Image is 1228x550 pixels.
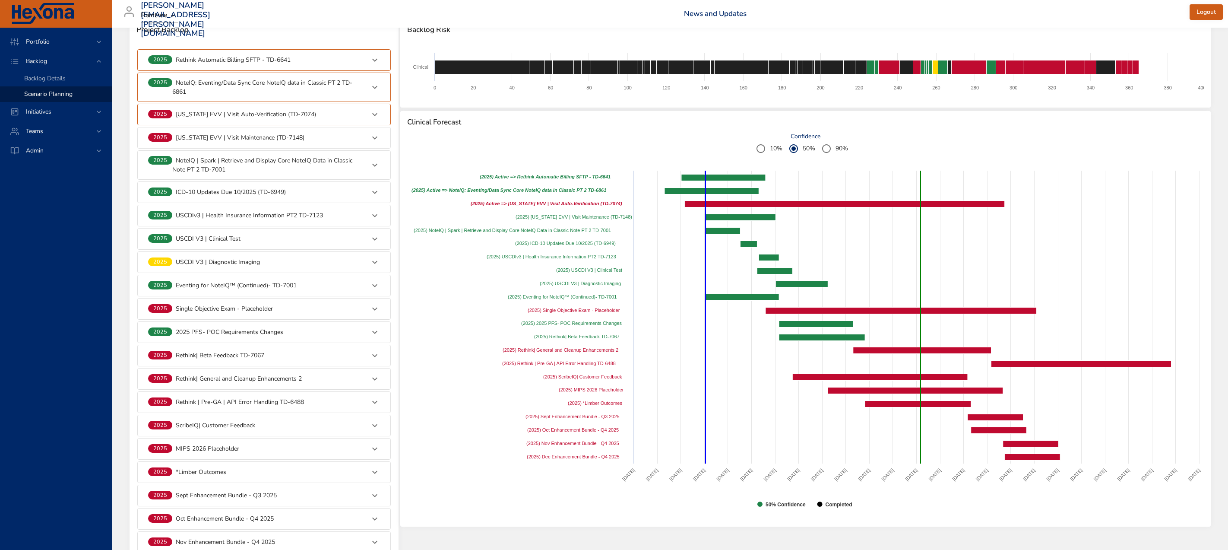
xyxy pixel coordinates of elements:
div: 2025 Eventing for NoteIQ™ (Continued)- TD-7001 [138,275,390,296]
text: 220 [855,85,863,90]
span: Project Backlog [136,25,392,34]
span: (2025) *Limber Outcomes [568,401,622,406]
div: 2025 ICD-10 Updates Due 10/2025 (TD-6949) [137,181,391,203]
div: 2025 [US_STATE] EVV | Visit Auto-Verification (TD-7074) [138,104,390,125]
text: 0 [434,85,436,90]
span: Backlog [19,57,54,65]
span: Backlog Details [24,74,66,83]
span: (2025) USCDIv3 | Health Insurance Information PT2 TD-7123 [487,254,616,259]
span: (2025) Dec Enhancement Bundle - Q4 2025 [527,454,620,459]
span: 2025 [148,445,172,452]
span: (2025) [US_STATE] EVV | Visit Maintenance (TD-7148) [516,214,632,219]
div: 2025 *Limber Outcomes [137,461,391,483]
div: 2025 Oct Enhancement Bundle - Q4 2025 [138,509,390,529]
span: Logout [1196,7,1216,18]
span: 10% [770,144,782,153]
div: 2025 Sept Enhancement Bundle - Q3 2025 [137,485,391,506]
p: MIPS 2026 Placeholder [172,444,239,453]
a: News and Updates [684,9,747,19]
div: 2025 USCDI V3 | Clinical Test [138,229,390,249]
span: 2025 [148,375,172,382]
span: 2025 [148,468,172,476]
text: 120 [662,85,670,90]
div: 2025 Eventing for NoteIQ™ (Continued)- TD-7001 [137,275,391,296]
text: 100 [624,85,632,90]
text: [DATE] [668,467,683,482]
text: [DATE] [833,467,848,482]
div: 2025 Oct Enhancement Bundle - Q4 2025 [137,508,391,530]
span: 2025 [148,398,172,406]
div: 2025 Rethink Automatic Billing SFTP - TD-6641 [137,49,391,71]
text: 60 [548,85,553,90]
p: Oct Enhancement Bundle - Q4 2025 [172,514,274,523]
text: [DATE] [810,467,824,482]
div: 2025 NoteIQ: Eventing/Data Sync Core NoteIQ data in Classic PT 2 TD-6861 [137,73,391,102]
p: Eventing for NoteIQ™ (Continued)- TD-7001 [172,281,297,290]
span: (2025) NoteIQ | Spark | Retrieve and Display Core NoteIQ Data in Classic Note PT 2 TD-7001 [414,228,611,233]
span: (2025) USCDI V3 | Diagnostic Imaging [540,281,621,286]
p: Nov Enhancement Bundle - Q4 2025 [172,537,275,547]
text: [DATE] [928,467,942,482]
text: Completed [826,502,852,508]
text: [DATE] [1163,467,1177,482]
div: 2025 NoteIQ: Eventing/Data Sync Core NoteIQ data in Classic PT 2 TD-6861 [138,73,390,102]
div: 2025 2025 PFS- POC Requirements Changes [137,321,391,343]
div: 2025 Rethink| Beta Feedback TD-7067 [137,345,391,366]
text: 380 [1164,85,1171,90]
span: 2025 [148,188,172,196]
button: Logout [1190,4,1223,20]
div: 2025 Single Objective Exam - Placeholder [138,299,390,319]
p: Rethink| Beta Feedback TD-7067 [172,351,264,360]
text: [DATE] [998,467,1013,482]
span: (2025) Eventing for NoteIQ™ (Continued)- TD-7001 [508,294,617,299]
span: (2025) Single Objective Exam - Placeholder [528,308,620,313]
text: 300 [1010,85,1017,90]
text: 20 [471,85,476,90]
div: 2025 USCDI V3 | Diagnostic Imaging [138,252,390,273]
div: 2025 MIPS 2026 Placeholder [138,439,390,459]
text: [DATE] [621,467,636,482]
p: Sept Enhancement Bundle - Q3 2025 [172,491,277,500]
p: *Limber Outcomes [172,467,226,477]
label: Confidence [756,134,855,140]
text: 80 [586,85,592,90]
div: 2025 Sept Enhancement Bundle - Q3 2025 [138,485,390,506]
span: 2025 [148,258,172,266]
p: [US_STATE] EVV | Visit Auto-Verification (TD-7074) [172,110,316,119]
text: [DATE] [1116,467,1130,482]
div: 2025 ScribeIQ| Customer Feedback [137,415,391,436]
text: 360 [1125,85,1133,90]
text: [DATE] [692,467,706,482]
text: [DATE] [786,467,801,482]
span: 2025 [148,235,172,242]
span: 2025 [148,421,172,429]
span: 2025 [148,79,172,86]
text: [DATE] [1140,467,1154,482]
div: 2025 2025 PFS- POC Requirements Changes [138,322,390,343]
text: 240 [894,85,902,90]
text: 180 [778,85,786,90]
text: [DATE] [645,467,659,482]
span: (2025) USCDI V3 | Clinical Test [556,267,622,273]
div: 2025 Rethink | Pre-GA | API Error Handling TD-6488 [137,391,391,413]
p: NoteIQ: Eventing/Data Sync Core NoteIQ data in Classic PT 2 TD-6861 [172,78,364,96]
p: Rethink| General and Cleanup Enhancements 2 [172,374,302,383]
text: [DATE] [904,467,918,482]
span: Teams [19,127,50,135]
span: Scenario Planning [24,90,73,98]
div: 2025 ScribeIQ| Customer Feedback [138,415,390,436]
p: 2025 PFS- POC Requirements Changes [172,327,283,337]
span: Initiatives [19,108,58,116]
span: Backlog Risk [407,25,1204,34]
p: [US_STATE] EVV | Visit Maintenance (TD-7148) [172,133,304,142]
p: Rethink Automatic Billing SFTP - TD-6641 [172,55,291,64]
h3: [PERSON_NAME][EMAIL_ADDRESS][PERSON_NAME][DOMAIN_NAME] [141,1,210,38]
span: 2025 [148,351,172,359]
text: [DATE] [1093,467,1107,482]
text: [DATE] [1069,467,1083,482]
span: 2025 [148,281,172,289]
i: (2025) Active => [US_STATE] EVV | Visit Auto-Verification (TD-7074) [471,201,622,206]
span: 2025 [148,134,172,141]
div: 2025 USCDI V3 | Diagnostic Imaging [137,251,391,273]
i: (2025) Active => Rethink Automatic Billing SFTP - TD-6641 [480,174,611,179]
